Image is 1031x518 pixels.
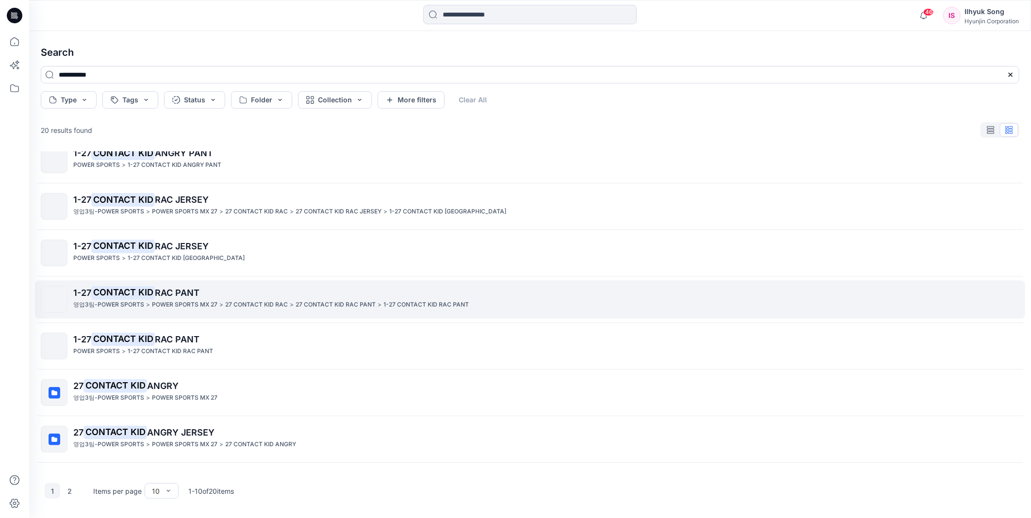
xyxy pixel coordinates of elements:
mark: CONTACT KID [83,425,147,439]
p: > [290,300,294,310]
p: 1-27 CONTACT KID RAC PANT [383,300,469,310]
button: 1 [45,483,60,499]
p: POWER SPORTS MX 27 [152,300,217,310]
span: 1-27 [73,241,91,251]
p: 1-27 CONTACT KID RAC JERSEY [128,253,245,263]
p: POWER SPORTS [73,160,120,170]
span: 46 [923,8,934,16]
p: 영업3팀-POWER SPORTS [73,300,144,310]
p: 1-27 CONTACT KID RAC PANT [128,346,213,356]
span: 1-27 [73,148,91,158]
p: > [219,207,223,217]
button: Collection [298,91,372,109]
div: IS [943,7,961,24]
p: Items per page [93,486,142,496]
p: 27 CONTACT KID RAC PANT [296,300,376,310]
p: 20 results found [41,125,92,135]
div: 10 [152,486,160,496]
a: 1-27CONTACT KIDRAC PANTPOWER SPORTS>1-27 CONTACT KID RAC PANT [35,327,1025,365]
mark: CONTACT KID [91,193,155,206]
a: 1-27CONTACT KIDANGRY PANTPOWER SPORTS>1-27 CONTACT KID ANGRY PANT [35,141,1025,179]
mark: CONTACT KID [91,286,155,299]
p: 영업3팀-POWER SPORTS [73,439,144,450]
span: ANGRY [147,381,179,391]
span: 27 [73,381,83,391]
p: 영업3팀-POWER SPORTS [73,207,144,217]
span: ANGRY PANT [155,148,213,158]
button: Status [164,91,225,109]
p: 1-27 CONTACT KID ANGRY PANT [128,160,221,170]
p: > [290,207,294,217]
span: 27 [73,427,83,437]
p: POWER SPORTS MX 27 [152,207,217,217]
p: POWER SPORTS MX 27 [152,439,217,450]
button: 2 [62,483,78,499]
mark: CONTACT KID [91,239,155,253]
button: Type [41,91,97,109]
span: 1-27 [73,194,91,205]
p: > [383,207,387,217]
p: 27 CONTACT KID RAC [225,300,288,310]
p: > [146,439,150,450]
span: 1-27 [73,288,91,298]
span: RAC JERSEY [155,241,209,251]
span: 1-27 [73,334,91,344]
p: 1 - 10 of 20 items [188,486,234,496]
a: 1-27CONTACT KIDRAC JERSEY영업3팀-POWER SPORTS>POWER SPORTS MX 27>27 CONTACT KID RAC>27 CONTACT KID R... [35,187,1025,226]
h4: Search [33,39,1027,66]
p: POWER SPORTS [73,346,120,356]
p: > [122,253,126,263]
div: Hyunjin Corporation [964,17,1019,25]
p: POWER SPORTS [73,253,120,263]
p: > [219,300,223,310]
button: Tags [102,91,158,109]
p: > [122,160,126,170]
p: > [146,393,150,403]
div: Ilhyuk Song [964,6,1019,17]
mark: CONTACT KID [91,146,155,160]
p: 27 CONTACT KID RAC JERSEY [296,207,382,217]
p: > [122,346,126,356]
span: RAC PANT [155,334,200,344]
p: > [378,300,382,310]
p: 1-27 CONTACT KID RAC JERSEY [389,207,506,217]
a: 27CONTACT KIDANGRY JERSEY영업3팀-POWER SPORTS>POWER SPORTS MX 27>27 CONTACT KID ANGRY [35,420,1025,458]
p: 영업3팀-POWER SPORTS [73,393,144,403]
mark: CONTACT KID [83,379,147,392]
p: 27 CONTACT KID ANGRY [225,439,296,450]
button: Folder [231,91,292,109]
a: 27CONTACT KIDANGRY PANT영업3팀-POWER SPORTS>POWER SPORTS MX 27>27 CONTACT KID ANGRY [35,467,1025,505]
p: > [146,300,150,310]
p: 27 CONTACT KID RAC [225,207,288,217]
p: > [219,439,223,450]
p: > [146,207,150,217]
a: 27CONTACT KIDANGRY영업3팀-POWER SPORTS>POWER SPORTS MX 27 [35,373,1025,412]
span: ANGRY JERSEY [147,427,215,437]
span: RAC PANT [155,288,200,298]
a: 1-27CONTACT KIDRAC JERSEYPOWER SPORTS>1-27 CONTACT KID [GEOGRAPHIC_DATA] [35,234,1025,272]
mark: CONTACT KID [91,332,155,346]
a: 1-27CONTACT KIDRAC PANT영업3팀-POWER SPORTS>POWER SPORTS MX 27>27 CONTACT KID RAC>27 CONTACT KID RAC... [35,280,1025,319]
span: RAC JERSEY [155,194,209,205]
p: POWER SPORTS MX 27 [152,393,217,403]
button: More filters [378,91,445,109]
